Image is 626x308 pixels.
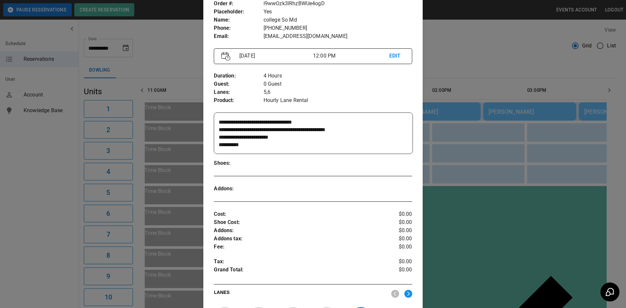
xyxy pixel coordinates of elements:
[389,52,405,60] p: EDIT
[391,290,399,298] img: nav_left.svg
[264,72,412,80] p: 4 Hours
[214,185,263,193] p: Addons :
[379,227,412,235] p: $0.00
[379,210,412,218] p: $0.00
[214,266,379,276] p: Grand Total :
[379,218,412,227] p: $0.00
[214,72,263,80] p: Duration :
[214,218,379,227] p: Shoe Cost :
[264,8,412,16] p: Yes
[214,243,379,251] p: Fee :
[379,243,412,251] p: $0.00
[313,52,389,60] p: 12:00 PM
[214,289,386,298] p: LANES
[214,210,379,218] p: Cost :
[214,96,263,105] p: Product :
[214,88,263,96] p: Lanes :
[379,235,412,243] p: $0.00
[214,80,263,88] p: Guest :
[221,52,230,61] img: Vector
[264,32,412,41] p: [EMAIL_ADDRESS][DOMAIN_NAME]
[264,80,412,88] p: 0 Guest
[214,32,263,41] p: Email :
[264,88,412,96] p: 5,6
[214,24,263,32] p: Phone :
[264,96,412,105] p: Hourly Lane Rental
[379,258,412,266] p: $0.00
[214,227,379,235] p: Addons :
[379,266,412,276] p: $0.00
[264,16,412,24] p: college So Md
[214,235,379,243] p: Addons tax :
[214,16,263,24] p: Name :
[237,52,313,60] p: [DATE]
[214,258,379,266] p: Tax :
[214,8,263,16] p: Placeholder :
[404,290,412,298] img: right.svg
[214,159,263,167] p: Shoes :
[264,24,412,32] p: [PHONE_NUMBER]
